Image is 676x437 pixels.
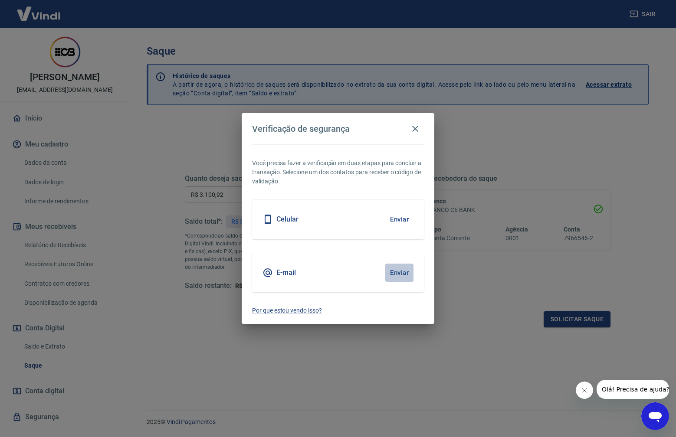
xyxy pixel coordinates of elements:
iframe: Botão para abrir a janela de mensagens [641,402,669,430]
a: Por que estou vendo isso? [252,306,424,315]
button: Enviar [385,210,413,228]
span: Olá! Precisa de ajuda? [5,6,73,13]
h5: Celular [276,215,299,224]
h4: Verificação de segurança [252,124,350,134]
button: Enviar [385,264,413,282]
h5: E-mail [276,268,296,277]
iframe: Fechar mensagem [576,382,593,399]
p: Você precisa fazer a verificação em duas etapas para concluir a transação. Selecione um dos conta... [252,159,424,186]
iframe: Mensagem da empresa [597,380,669,399]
